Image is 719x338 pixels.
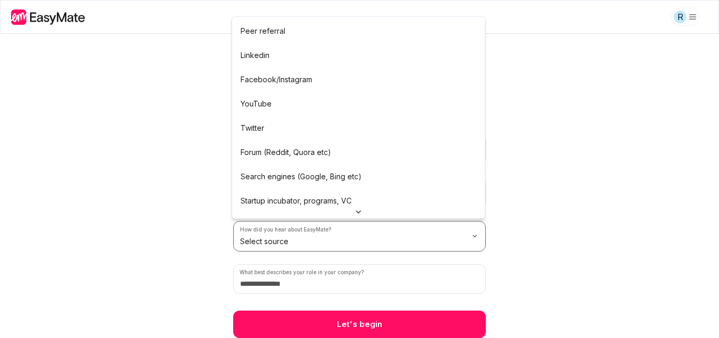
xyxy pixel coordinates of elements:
p: Peer referral [241,25,285,37]
p: Facebook/Instagram [241,74,312,85]
p: Linkedin [241,50,269,61]
p: Forum (Reddit, Quora etc) [241,147,331,158]
p: YouTube [241,98,272,110]
p: Search engines (Google, Bing etc) [241,171,362,182]
p: Twitter [241,122,264,134]
p: Startup incubator, programs, VC [241,195,352,207]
